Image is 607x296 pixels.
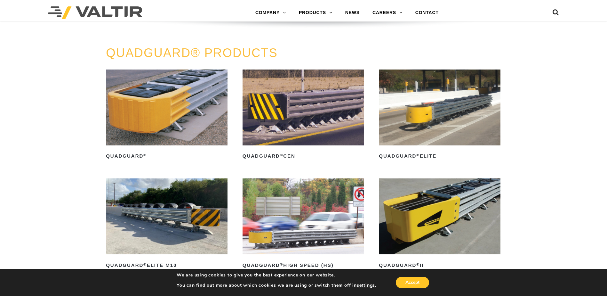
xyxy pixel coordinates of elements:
sup: ® [280,262,283,266]
p: You can find out more about which cookies we are using or switch them off in . [177,283,376,288]
a: QUADGUARD® PRODUCTS [106,46,278,60]
h2: QuadGuard II [379,260,500,270]
a: QuadGuard®Elite M10 [106,178,228,270]
a: CAREERS [366,6,409,19]
a: QuadGuard®CEN [243,70,364,161]
img: Valtir [48,6,142,19]
button: settings [357,283,375,288]
sup: ® [143,262,147,266]
sup: ® [416,153,419,157]
a: QuadGuard®II [379,178,500,270]
a: QuadGuard®High Speed (HS) [243,178,364,270]
button: Accept [396,277,429,288]
sup: ® [416,262,419,266]
p: We are using cookies to give you the best experience on our website. [177,272,376,278]
h2: QuadGuard High Speed (HS) [243,260,364,270]
h2: QuadGuard [106,151,228,161]
sup: ® [143,153,147,157]
a: CONTACT [409,6,445,19]
a: COMPANY [249,6,292,19]
h2: QuadGuard Elite M10 [106,260,228,270]
h2: QuadGuard Elite [379,151,500,161]
a: PRODUCTS [292,6,339,19]
a: QuadGuard® [106,70,228,161]
a: NEWS [339,6,366,19]
h2: QuadGuard CEN [243,151,364,161]
a: QuadGuard®Elite [379,70,500,161]
sup: ® [280,153,283,157]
